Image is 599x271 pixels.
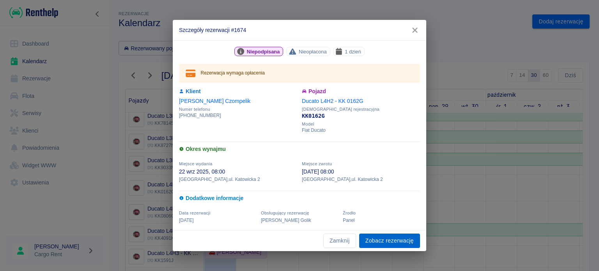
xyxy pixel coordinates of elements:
p: [DATE] 08:00 [302,168,420,176]
h6: Pojazd [302,87,420,96]
h6: Klient [179,87,297,96]
div: Rezerwacja wymaga opłacenia [201,66,265,80]
p: Panel [343,217,420,224]
button: Zamknij [323,234,356,248]
a: [PERSON_NAME] Czompelik [179,98,250,104]
p: [GEOGRAPHIC_DATA] , ul. Katowicka 2 [179,176,297,183]
p: KK0162G [302,112,420,120]
p: Fiat Ducato [302,127,420,134]
h6: Dodatkowe informacje [179,194,420,202]
p: [DATE] [179,217,256,224]
span: Data rezerwacji [179,211,211,215]
p: [PHONE_NUMBER] [179,112,297,119]
h6: Okres wynajmu [179,145,420,153]
span: Żrodło [343,211,356,215]
h2: Szczegóły rezerwacji #1674 [173,20,426,40]
p: 22 wrz 2025, 08:00 [179,168,297,176]
p: [GEOGRAPHIC_DATA] , ul. Katowicka 2 [302,176,420,183]
a: Zobacz rezerwację [359,234,420,248]
span: Obsługujący rezerwację [261,211,309,215]
span: Miejsce zwrotu [302,161,332,166]
a: Ducato L4H2 - KK 0162G [302,98,363,104]
span: Model [302,122,420,127]
p: [PERSON_NAME] Golik [261,217,338,224]
span: Niepodpisana [244,48,283,56]
span: 1 dzień [342,48,364,56]
span: Nieopłacona [296,48,330,56]
span: [DEMOGRAPHIC_DATA] rejestracyjna [302,107,420,112]
span: Numer telefonu [179,107,297,112]
span: Miejsce wydania [179,161,213,166]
